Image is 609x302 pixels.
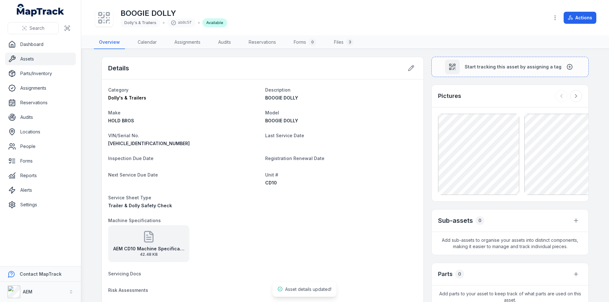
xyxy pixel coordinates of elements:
div: Available [202,18,227,27]
span: Servicing Docs [108,271,141,276]
strong: Contact MapTrack [20,271,62,277]
a: Assignments [5,82,76,94]
span: Last Service Date [265,133,304,138]
span: VIN/Serial No. [108,133,139,138]
a: Files3 [329,36,359,49]
span: Registration Renewal Date [265,156,324,161]
a: Dashboard [5,38,76,51]
div: 3 [346,38,354,46]
span: Machine Specifications [108,218,161,223]
span: Make [108,110,121,115]
div: 0 [309,38,316,46]
button: Search [8,22,59,34]
span: [VEHICLE_IDENTIFICATION_NUMBER] [108,141,190,146]
a: Parts/Inventory [5,67,76,80]
a: Forms0 [289,36,321,49]
a: Forms [5,155,76,167]
span: Dolly's & Trailers [124,20,156,25]
div: 0 [455,270,464,279]
h3: Parts [438,270,453,279]
a: Reservations [244,36,281,49]
span: BOOGIE DOLLY [265,95,298,100]
span: Unit # [265,172,278,177]
a: Alerts [5,184,76,196]
a: Audits [5,111,76,124]
span: CD10 [265,180,277,185]
h1: BOOGIE DOLLY [121,8,227,18]
span: Next Service Due Date [108,172,158,177]
span: Inspection Due Date [108,156,154,161]
span: Description [265,87,291,93]
a: MapTrack [17,4,64,16]
a: Overview [94,36,125,49]
a: Assignments [169,36,206,49]
span: Dolly's & Trailers [108,95,146,100]
a: Locations [5,125,76,138]
strong: AEM [23,289,32,294]
span: Category [108,87,128,93]
a: People [5,140,76,153]
a: Reports [5,169,76,182]
h2: Details [108,64,129,73]
span: HOLD BROS [108,118,134,123]
h2: Sub-assets [438,216,473,225]
button: Start tracking this asset by assigning a tag [431,57,589,77]
span: Start tracking this asset by assigning a tag [465,64,561,70]
a: Reservations [5,96,76,109]
button: Actions [564,12,596,24]
div: ab0c5f [167,18,195,27]
strong: AEM CD10 Machine Specifications [113,246,184,252]
span: Risk Assessments [108,287,148,293]
span: Trailer & Dolly Safety Check [108,203,172,208]
a: Settings [5,198,76,211]
span: Service Sheet Type [108,195,151,200]
span: Add sub-assets to organise your assets into distinct components, making it easier to manage and t... [432,232,588,255]
span: Search [29,25,44,31]
span: Asset details updated! [285,286,331,292]
span: Model [265,110,279,115]
span: 42.48 KB [113,252,184,257]
a: Calendar [133,36,162,49]
span: BOOGIE DOLLY [265,118,298,123]
a: Audits [213,36,236,49]
div: 0 [475,216,484,225]
h3: Pictures [438,92,461,100]
a: Assets [5,53,76,65]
